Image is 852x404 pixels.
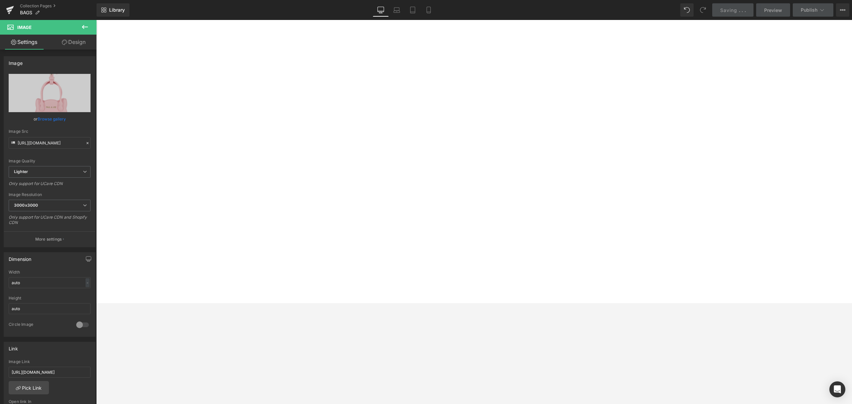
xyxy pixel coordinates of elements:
button: More settings [4,231,95,247]
a: Desktop [373,3,389,17]
input: Link [9,137,91,149]
div: Open Intercom Messenger [829,381,845,397]
div: Image Quality [9,159,91,163]
div: Circle Image [9,322,70,329]
div: Open link In [9,399,91,404]
div: Image Src [9,129,91,134]
button: Redo [696,3,710,17]
div: Image Resolution [9,192,91,197]
a: Tablet [405,3,421,17]
a: Laptop [389,3,405,17]
b: 3000x3000 [14,203,38,208]
span: Publish [801,7,817,13]
span: Image [17,25,32,30]
div: Only support for UCare CDN and Shopify CDN [9,215,91,230]
span: BAGS [20,10,32,15]
a: New Library [97,3,129,17]
a: Collection Pages [20,3,97,9]
a: Pick Link [9,381,49,394]
span: Preview [764,7,782,14]
a: Design [50,35,98,50]
div: Only support for UCare CDN [9,181,91,191]
button: Publish [793,3,833,17]
a: Browse gallery [38,113,66,125]
span: Saving [720,7,737,13]
div: Dimension [9,253,32,262]
div: Link [9,342,18,351]
p: More settings [35,236,62,242]
input: auto [9,277,91,288]
a: Preview [756,3,790,17]
div: - [86,278,90,287]
a: Mobile [421,3,437,17]
span: Library [109,7,125,13]
div: Height [9,296,91,301]
button: Undo [680,3,694,17]
div: Width [9,270,91,275]
input: https://your-shop.myshopify.com [9,367,91,378]
div: or [9,115,91,122]
div: Image [9,57,23,66]
button: More [836,3,849,17]
b: Lighter [14,169,28,174]
input: auto [9,303,91,314]
div: Image Link [9,359,91,364]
